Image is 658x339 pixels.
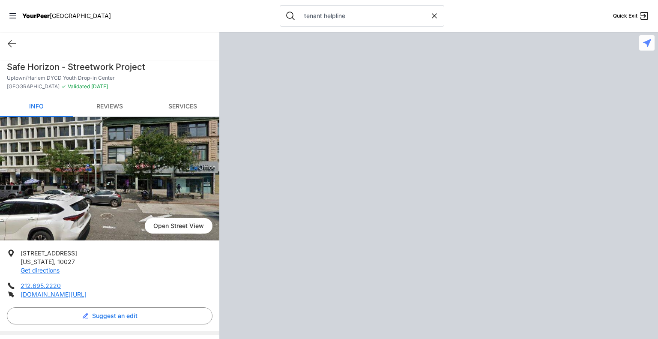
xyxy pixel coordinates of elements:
span: Open Street View [145,218,212,234]
span: [DATE] [90,83,108,90]
h1: Safe Horizon - Streetwork Project [7,61,212,73]
span: Quick Exit [613,12,637,19]
span: Suggest an edit [92,312,138,320]
span: [US_STATE] [21,258,54,265]
a: YourPeer[GEOGRAPHIC_DATA] [22,13,111,18]
span: YourPeer [22,12,50,19]
a: Services [146,97,219,117]
a: Quick Exit [613,11,649,21]
span: ✓ [61,83,66,90]
span: [GEOGRAPHIC_DATA] [7,83,60,90]
button: Suggest an edit [7,307,212,324]
input: Search [299,12,430,20]
a: 212.695.2220 [21,282,61,289]
span: Validated [68,83,90,90]
a: Get directions [21,267,60,274]
p: Uptown/Harlem DYCD Youth Drop-in Center [7,75,212,81]
a: Reviews [73,97,147,117]
span: , [54,258,56,265]
span: 10027 [57,258,75,265]
a: [DOMAIN_NAME][URL] [21,291,87,298]
span: [STREET_ADDRESS] [21,249,77,257]
span: [GEOGRAPHIC_DATA] [50,12,111,19]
